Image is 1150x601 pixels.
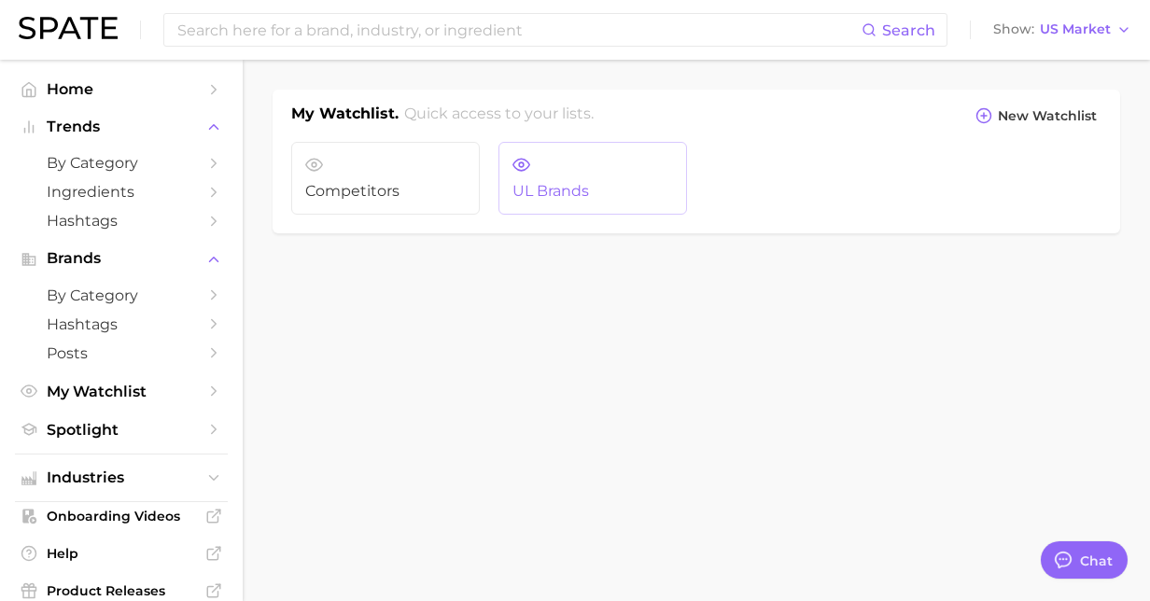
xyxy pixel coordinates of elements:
span: by Category [47,287,196,304]
a: Hashtags [15,310,228,339]
span: Product Releases [47,582,196,599]
span: Spotlight [47,421,196,439]
a: by Category [15,281,228,310]
button: Brands [15,245,228,273]
button: New Watchlist [971,103,1101,129]
a: Home [15,75,228,104]
span: New Watchlist [998,108,1097,124]
a: by Category [15,148,228,177]
span: Competitors [305,183,466,200]
a: My Watchlist [15,377,228,406]
a: Help [15,539,228,567]
span: Show [993,24,1034,35]
span: Ingredients [47,183,196,201]
input: Search here for a brand, industry, or ingredient [175,14,862,46]
span: Brands [47,250,196,267]
a: Spotlight [15,415,228,444]
a: Ingredients [15,177,228,206]
a: Onboarding Videos [15,502,228,530]
a: Hashtags [15,206,228,235]
a: UL brands [498,142,687,215]
span: Help [47,545,196,562]
span: Onboarding Videos [47,508,196,524]
button: Trends [15,113,228,141]
a: Posts [15,339,228,368]
span: Hashtags [47,315,196,333]
span: Home [47,80,196,98]
img: SPATE [19,17,118,39]
span: Posts [47,344,196,362]
h1: My Watchlist. [291,103,399,131]
button: ShowUS Market [989,18,1136,42]
span: Hashtags [47,212,196,230]
a: Competitors [291,142,480,215]
span: My Watchlist [47,383,196,400]
span: US Market [1040,24,1111,35]
span: Industries [47,469,196,486]
span: Search [882,21,935,39]
span: UL brands [512,183,673,200]
button: Industries [15,464,228,492]
h2: Quick access to your lists. [404,103,594,131]
span: Trends [47,119,196,135]
span: by Category [47,154,196,172]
